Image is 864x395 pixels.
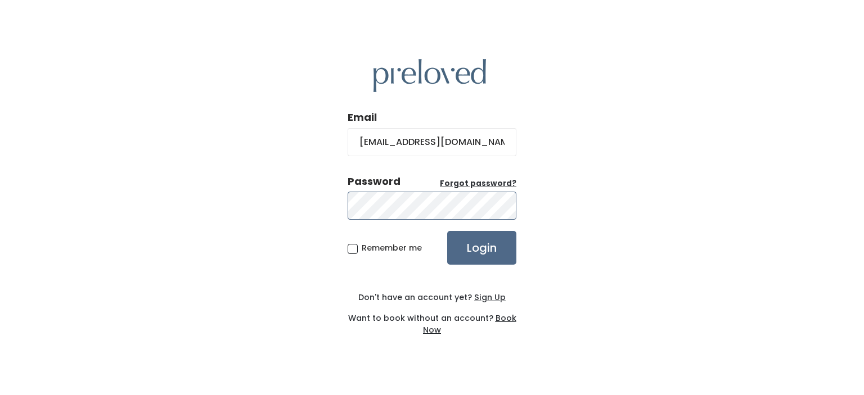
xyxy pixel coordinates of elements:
a: Forgot password? [440,178,516,189]
div: Want to book without an account? [348,303,516,336]
div: Password [348,174,400,189]
span: Remember me [362,242,422,253]
u: Forgot password? [440,178,516,189]
input: Login [447,231,516,265]
a: Sign Up [472,292,506,303]
label: Email [348,110,377,125]
img: preloved logo [373,59,486,92]
a: Book Now [423,312,516,335]
u: Sign Up [474,292,506,303]
div: Don't have an account yet? [348,292,516,303]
